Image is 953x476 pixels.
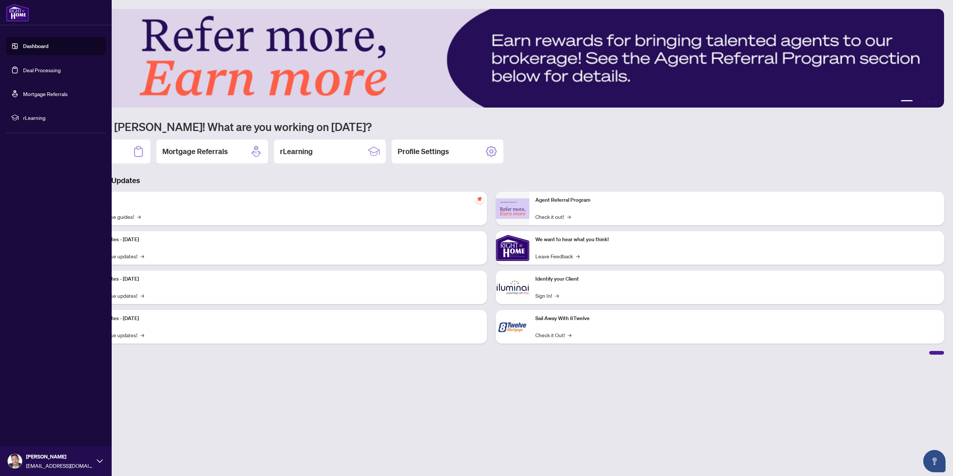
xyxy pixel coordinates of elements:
[535,213,571,221] a: Check it out!→
[535,331,571,339] a: Check it Out!→
[6,4,29,22] img: logo
[78,275,481,283] p: Platform Updates - [DATE]
[280,146,313,157] h2: rLearning
[23,114,101,122] span: rLearning
[496,271,529,304] img: Identify your Client
[535,314,938,323] p: Sail Away With 8Twelve
[535,291,559,300] a: Sign In!→
[901,100,913,103] button: 1
[78,236,481,244] p: Platform Updates - [DATE]
[398,146,449,157] h2: Profile Settings
[140,331,144,339] span: →
[8,454,22,468] img: Profile Icon
[78,196,481,204] p: Self-Help
[23,90,68,97] a: Mortgage Referrals
[555,291,559,300] span: →
[922,100,925,103] button: 3
[496,310,529,344] img: Sail Away With 8Twelve
[567,213,571,221] span: →
[934,100,937,103] button: 5
[535,252,580,260] a: Leave Feedback→
[162,146,228,157] h2: Mortgage Referrals
[23,43,48,49] a: Dashboard
[928,100,931,103] button: 4
[496,231,529,265] img: We want to hear what you think!
[26,461,93,470] span: [EMAIL_ADDRESS][DOMAIN_NAME]
[39,9,944,108] img: Slide 0
[140,291,144,300] span: →
[39,119,944,134] h1: Welcome back [PERSON_NAME]! What are you working on [DATE]?
[23,67,61,73] a: Deal Processing
[568,331,571,339] span: →
[39,175,944,186] h3: Brokerage & Industry Updates
[475,195,484,204] span: pushpin
[78,314,481,323] p: Platform Updates - [DATE]
[916,100,919,103] button: 2
[576,252,580,260] span: →
[26,453,93,461] span: [PERSON_NAME]
[496,198,529,219] img: Agent Referral Program
[923,450,946,472] button: Open asap
[140,252,144,260] span: →
[535,275,938,283] p: Identify your Client
[137,213,141,221] span: →
[535,236,938,244] p: We want to hear what you think!
[535,196,938,204] p: Agent Referral Program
